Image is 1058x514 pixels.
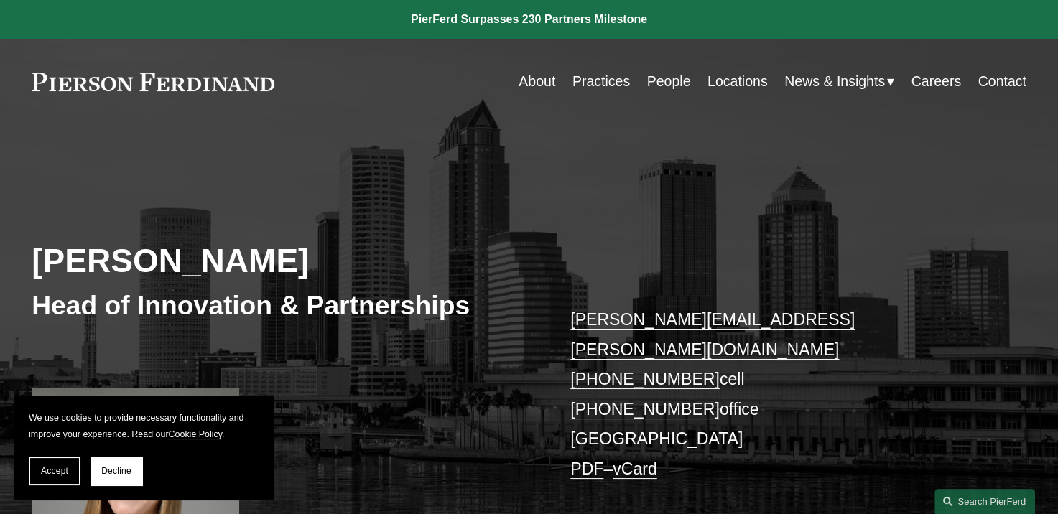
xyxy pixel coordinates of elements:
a: Cookie Policy [169,429,223,439]
a: folder dropdown [784,67,894,95]
button: Accept [29,457,80,485]
span: Decline [101,466,131,476]
a: Careers [911,67,961,95]
p: We use cookies to provide necessary functionality and improve your experience. Read our . [29,410,259,442]
a: People [647,67,691,95]
a: PDF [570,459,603,478]
a: Search this site [934,489,1035,514]
button: Decline [91,457,142,485]
span: Accept [41,466,68,476]
p: cell office [GEOGRAPHIC_DATA] – [570,305,985,484]
span: News & Insights [784,69,885,94]
h3: Head of Innovation & Partnerships [32,289,529,322]
a: Contact [978,67,1026,95]
h2: [PERSON_NAME] [32,241,529,281]
a: Practices [572,67,630,95]
a: [PHONE_NUMBER] [570,400,720,419]
a: About [519,67,555,95]
section: Cookie banner [14,396,273,500]
a: Locations [707,67,768,95]
a: [PHONE_NUMBER] [570,370,720,388]
a: [PERSON_NAME][EMAIL_ADDRESS][PERSON_NAME][DOMAIN_NAME] [570,310,855,359]
a: vCard [613,459,657,478]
